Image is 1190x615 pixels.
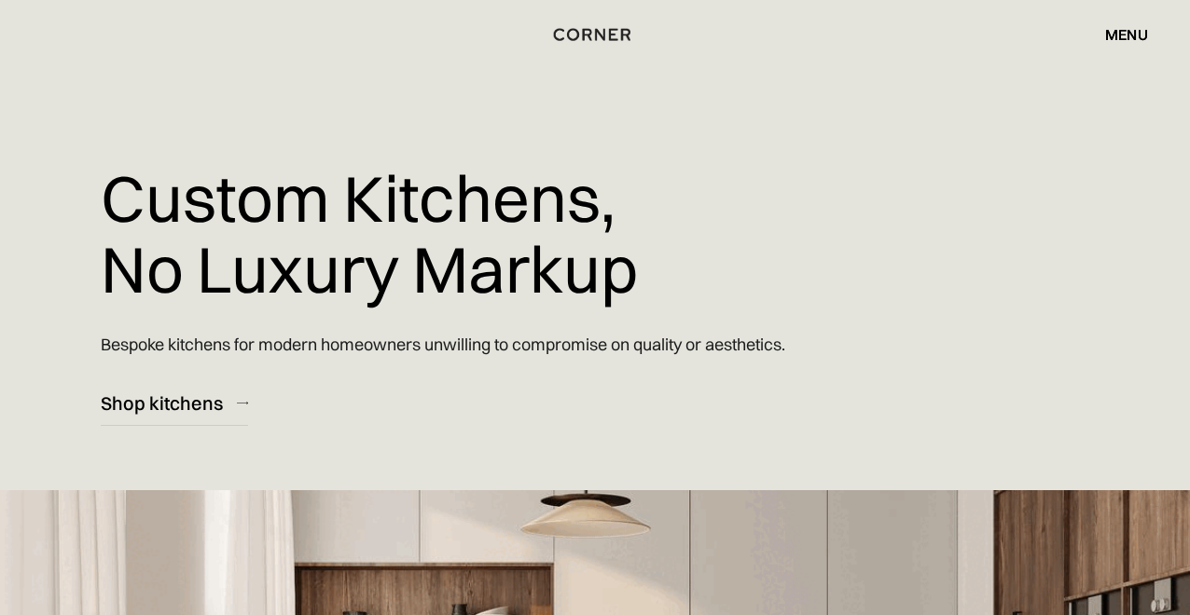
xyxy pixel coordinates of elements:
[101,149,638,318] h1: Custom Kitchens, No Luxury Markup
[101,318,785,371] p: Bespoke kitchens for modern homeowners unwilling to compromise on quality or aesthetics.
[1105,27,1148,42] div: menu
[1086,19,1148,50] div: menu
[549,22,642,47] a: home
[101,380,248,426] a: Shop kitchens
[101,390,223,416] div: Shop kitchens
